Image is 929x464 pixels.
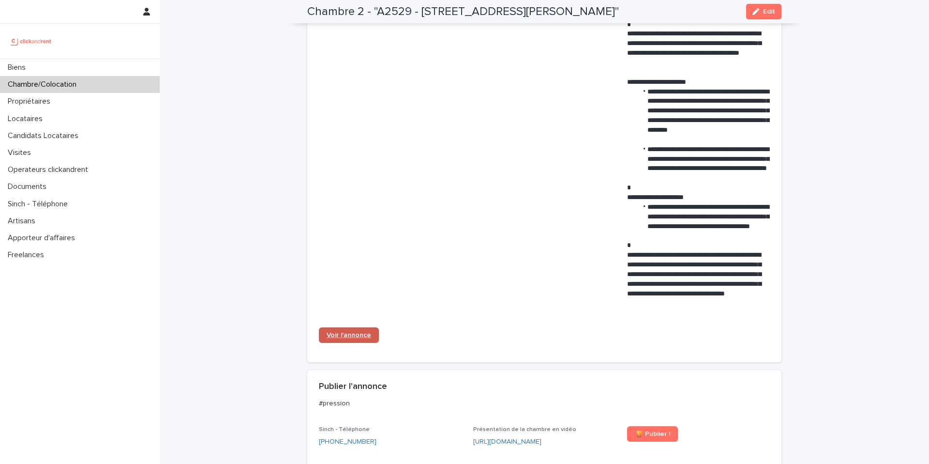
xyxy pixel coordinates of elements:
[319,438,376,445] ringoverc2c-84e06f14122c: Call with Ringover
[4,200,75,209] p: Sinch - Téléphone
[627,426,678,442] a: 🏆 Publier !
[4,148,39,157] p: Visites
[746,4,781,19] button: Edit
[319,399,766,408] p: #pression
[319,438,376,445] ringoverc2c-number-84e06f14122c: [PHONE_NUMBER]
[8,31,55,51] img: UCB0brd3T0yccxBKYDjQ
[319,437,376,447] a: [PHONE_NUMBER]
[473,427,576,433] span: Présentation de la chambre en vidéo
[763,8,775,15] span: Edit
[4,131,86,140] p: Candidats Locataires
[327,332,371,339] span: Voir l'annonce
[4,233,83,243] p: Apporteur d'affaires
[4,217,43,226] p: Artisans
[319,327,379,343] a: Voir l'annonce
[4,182,54,191] p: Documents
[4,63,33,72] p: Biens
[635,431,670,437] span: 🏆 Publier !
[4,80,84,89] p: Chambre/Colocation
[4,165,96,174] p: Operateurs clickandrent
[4,97,58,106] p: Propriétaires
[319,427,370,433] span: Sinch - Téléphone
[4,114,50,124] p: Locataires
[4,250,52,260] p: Freelances
[319,382,387,392] h2: Publier l'annonce
[307,5,619,19] h2: Chambre 2 - "A2529 - [STREET_ADDRESS][PERSON_NAME]"
[473,438,541,445] a: [URL][DOMAIN_NAME]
